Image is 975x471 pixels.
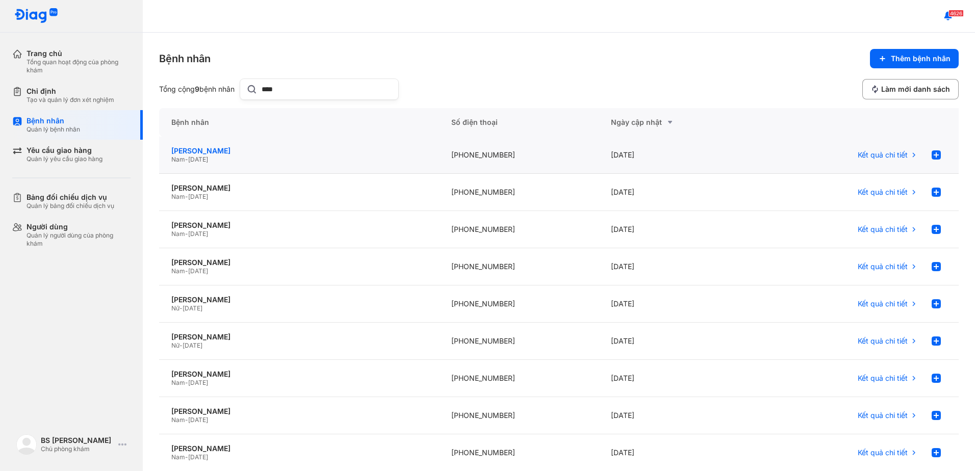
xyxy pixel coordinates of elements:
div: [DATE] [599,174,759,211]
div: Quản lý yêu cầu giao hàng [27,155,102,163]
div: BS [PERSON_NAME] [41,436,114,445]
span: 4626 [948,10,964,17]
span: - [179,304,183,312]
span: [DATE] [188,230,208,238]
div: [PHONE_NUMBER] [439,211,599,248]
span: Kết quả chi tiết [858,225,908,234]
button: Thêm bệnh nhân [870,49,959,68]
span: - [179,342,183,349]
span: - [185,155,188,163]
div: Ngày cập nhật [611,116,747,128]
div: Số điện thoại [439,108,599,137]
span: Nam [171,453,185,461]
img: logo [14,8,58,24]
div: [DATE] [599,137,759,174]
div: [PERSON_NAME] [171,146,427,155]
div: Trang chủ [27,49,131,58]
div: [PERSON_NAME] [171,258,427,267]
div: [DATE] [599,248,759,285]
div: Quản lý người dùng của phòng khám [27,231,131,248]
div: [PERSON_NAME] [171,444,427,453]
span: [DATE] [188,193,208,200]
div: [PHONE_NUMBER] [439,248,599,285]
span: Kết quả chi tiết [858,374,908,383]
span: [DATE] [188,379,208,386]
span: Nữ [171,304,179,312]
span: Kết quả chi tiết [858,411,908,420]
span: Nam [171,155,185,163]
div: [PHONE_NUMBER] [439,174,599,211]
div: [PERSON_NAME] [171,221,427,230]
span: Nam [171,267,185,275]
div: [PERSON_NAME] [171,332,427,342]
div: Tạo và quản lý đơn xét nghiệm [27,96,114,104]
span: Nam [171,416,185,424]
div: [DATE] [599,397,759,434]
div: Bệnh nhân [159,108,439,137]
span: Nam [171,379,185,386]
div: [DATE] [599,211,759,248]
span: Nam [171,230,185,238]
div: [DATE] [599,285,759,323]
span: Kết quả chi tiết [858,336,908,346]
div: Yêu cầu giao hàng [27,146,102,155]
div: Chỉ định [27,87,114,96]
div: [DATE] [599,323,759,360]
span: - [185,379,188,386]
span: [DATE] [188,453,208,461]
span: [DATE] [188,416,208,424]
span: Kết quả chi tiết [858,188,908,197]
span: Kết quả chi tiết [858,150,908,160]
span: 9 [195,85,199,93]
div: [PERSON_NAME] [171,370,427,379]
div: [PHONE_NUMBER] [439,323,599,360]
div: [PHONE_NUMBER] [439,360,599,397]
span: Nữ [171,342,179,349]
span: [DATE] [183,304,202,312]
span: Kết quả chi tiết [858,262,908,271]
span: [DATE] [188,155,208,163]
div: [PHONE_NUMBER] [439,285,599,323]
div: Tổng quan hoạt động của phòng khám [27,58,131,74]
div: Người dùng [27,222,131,231]
span: Nam [171,193,185,200]
span: Kết quả chi tiết [858,448,908,457]
div: [DATE] [599,360,759,397]
button: Làm mới danh sách [862,79,959,99]
span: - [185,416,188,424]
span: [DATE] [183,342,202,349]
span: Kết quả chi tiết [858,299,908,308]
span: - [185,453,188,461]
span: Thêm bệnh nhân [891,54,951,63]
div: Chủ phòng khám [41,445,114,453]
div: [PERSON_NAME] [171,295,427,304]
div: Bảng đối chiếu dịch vụ [27,193,114,202]
div: [PERSON_NAME] [171,184,427,193]
span: - [185,193,188,200]
span: Làm mới danh sách [881,85,950,94]
div: [PHONE_NUMBER] [439,397,599,434]
div: [PERSON_NAME] [171,407,427,416]
div: Quản lý bệnh nhân [27,125,80,134]
img: logo [16,434,37,455]
span: - [185,267,188,275]
div: Bệnh nhân [27,116,80,125]
span: - [185,230,188,238]
div: Tổng cộng bệnh nhân [159,85,236,94]
div: Bệnh nhân [159,51,211,66]
span: [DATE] [188,267,208,275]
div: Quản lý bảng đối chiếu dịch vụ [27,202,114,210]
div: [PHONE_NUMBER] [439,137,599,174]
